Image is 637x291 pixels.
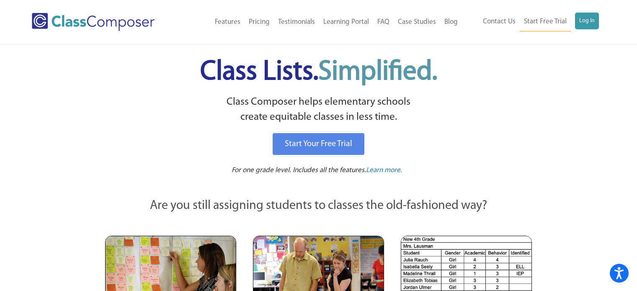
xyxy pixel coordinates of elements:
span: Simplified. [318,59,437,86]
a: Learn more. [366,165,402,176]
span: Class Lists. [200,59,437,86]
a: Pricing [245,13,274,31]
a: Blog [440,13,462,31]
span: For one grade level. Includes all the features. [232,167,366,174]
p: Class Composer helps elementary schools create equitable classes in less time. [104,95,534,125]
a: Case Studies [394,13,440,31]
img: Class Composer [32,13,155,31]
span: Learn more. [366,167,402,174]
nav: Header Menu [181,13,462,31]
a: Learning Portal [319,13,373,31]
a: Log In [575,13,599,29]
a: Testimonials [274,13,319,31]
a: Features [211,13,245,31]
p: Are you still assigning students to classes the old-fashioned way? [105,197,532,215]
nav: Header Menu [462,13,599,31]
a: Start Free Trial [520,13,571,31]
a: Contact Us [479,13,520,31]
a: FAQ [373,13,394,31]
a: Start Your Free Trial [273,133,364,155]
span: Start Your Free Trial [285,140,352,148]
